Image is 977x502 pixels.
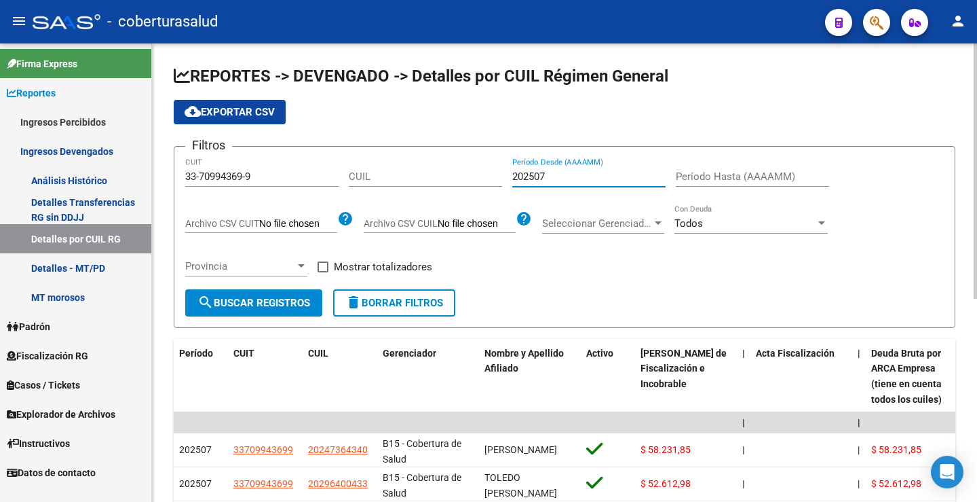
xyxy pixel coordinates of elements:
span: B15 - Cobertura de Salud [383,438,461,465]
span: 20247364340 [308,444,368,455]
span: 202507 [179,444,212,455]
mat-icon: help [516,211,532,227]
datatable-header-cell: Acta Fiscalización [750,339,852,414]
span: Nombre y Apellido Afiliado [484,348,564,374]
span: Explorador de Archivos [7,407,115,422]
span: Todos [674,217,703,230]
datatable-header-cell: Período [174,339,228,414]
span: | [742,417,745,428]
h3: Filtros [185,136,232,155]
span: Borrar Filtros [345,297,443,309]
datatable-header-cell: Nombre y Apellido Afiliado [479,339,581,414]
span: Casos / Tickets [7,378,80,393]
datatable-header-cell: CUIT [228,339,303,414]
span: TOLEDO [PERSON_NAME] [484,472,557,499]
span: [PERSON_NAME] [484,444,557,455]
span: | [742,478,744,489]
span: [PERSON_NAME] de Fiscalización e Incobrable [640,348,727,390]
span: Reportes [7,86,56,101]
span: Provincia [185,260,295,272]
button: Borrar Filtros [333,289,455,317]
datatable-header-cell: CUIL [303,339,377,414]
span: | [858,348,860,359]
button: Buscar Registros [185,289,322,317]
datatable-header-cell: Deuda Bruta Neto de Fiscalización e Incobrable [635,339,737,414]
span: | [742,444,744,455]
span: Firma Express [7,56,77,71]
span: REPORTES -> DEVENGADO -> Detalles por CUIL Régimen General [174,67,668,86]
span: Período [179,348,213,359]
datatable-header-cell: | [737,339,750,414]
mat-icon: delete [345,294,362,310]
span: 20296400433 [308,478,368,489]
datatable-header-cell: Deuda Bruta por ARCA Empresa (tiene en cuenta todos los cuiles) [866,339,968,414]
span: CUIL [308,348,328,359]
span: | [858,417,860,428]
span: Padrón [7,319,50,334]
mat-icon: cloud_download [185,103,201,120]
span: - coberturasalud [107,7,218,37]
datatable-header-cell: Gerenciador [377,339,479,414]
button: Exportar CSV [174,100,286,124]
span: Archivo CSV CUIL [364,218,438,229]
span: Fiscalización RG [7,348,88,363]
span: B15 - Cobertura de Salud [383,472,461,499]
span: Gerenciador [383,348,436,359]
span: $ 52.612,98 [640,478,691,489]
span: $ 58.231,85 [640,444,691,455]
span: Seleccionar Gerenciador [542,217,652,230]
div: Open Intercom Messenger [931,456,963,488]
span: Datos de contacto [7,465,96,480]
datatable-header-cell: Activo [581,339,635,414]
span: CUIT [233,348,254,359]
span: $ 58.231,85 [871,444,921,455]
span: Buscar Registros [197,297,310,309]
input: Archivo CSV CUIL [438,218,516,230]
span: | [858,444,860,455]
input: Archivo CSV CUIT [259,218,337,230]
mat-icon: search [197,294,214,310]
span: Acta Fiscalización [756,348,835,359]
span: 202507 [179,478,212,489]
span: 33709943699 [233,478,293,489]
span: 33709943699 [233,444,293,455]
span: $ 52.612,98 [871,478,921,489]
span: Instructivos [7,436,70,451]
span: | [742,348,745,359]
span: Activo [586,348,613,359]
mat-icon: help [337,211,353,227]
mat-icon: menu [11,13,27,29]
span: Archivo CSV CUIT [185,218,259,229]
datatable-header-cell: | [852,339,866,414]
mat-icon: person [950,13,966,29]
span: Exportar CSV [185,106,275,118]
span: Mostrar totalizadores [334,259,432,275]
span: Deuda Bruta por ARCA Empresa (tiene en cuenta todos los cuiles) [871,348,942,405]
span: | [858,478,860,489]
